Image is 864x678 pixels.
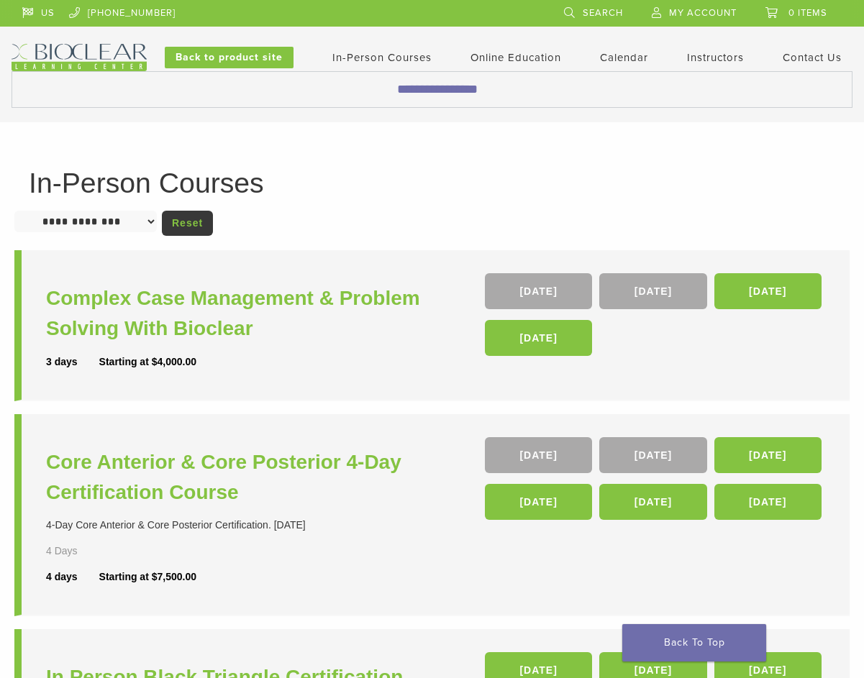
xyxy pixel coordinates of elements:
div: 3 days [46,354,99,370]
a: [DATE] [599,484,706,520]
a: Core Anterior & Core Posterior 4-Day Certification Course [46,447,436,508]
div: 4 days [46,569,99,585]
div: , , , , , [485,437,825,527]
div: 4 Days [46,544,104,559]
a: [DATE] [485,437,592,473]
a: [DATE] [599,437,706,473]
a: Online Education [470,51,561,64]
a: [DATE] [485,320,592,356]
a: Back to product site [165,47,294,68]
a: Instructors [687,51,744,64]
a: In-Person Courses [332,51,432,64]
a: Back To Top [622,624,766,661]
a: [DATE] [485,484,592,520]
a: Calendar [600,51,648,64]
div: Starting at $4,000.00 [99,354,196,370]
h1: In-Person Courses [29,169,835,197]
span: My Account [669,7,737,19]
span: 0 items [788,7,827,19]
a: Reset [162,211,213,236]
a: [DATE] [485,273,592,309]
a: [DATE] [714,437,822,473]
div: , , , [485,273,825,363]
a: [DATE] [714,273,822,309]
img: Bioclear [12,44,147,71]
span: Search [583,7,623,19]
a: [DATE] [714,484,822,520]
a: [DATE] [599,273,706,309]
div: Starting at $7,500.00 [99,569,196,585]
a: Contact Us [783,51,842,64]
div: 4-Day Core Anterior & Core Posterior Certification. [DATE] [46,518,436,533]
a: Complex Case Management & Problem Solving With Bioclear [46,283,436,344]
